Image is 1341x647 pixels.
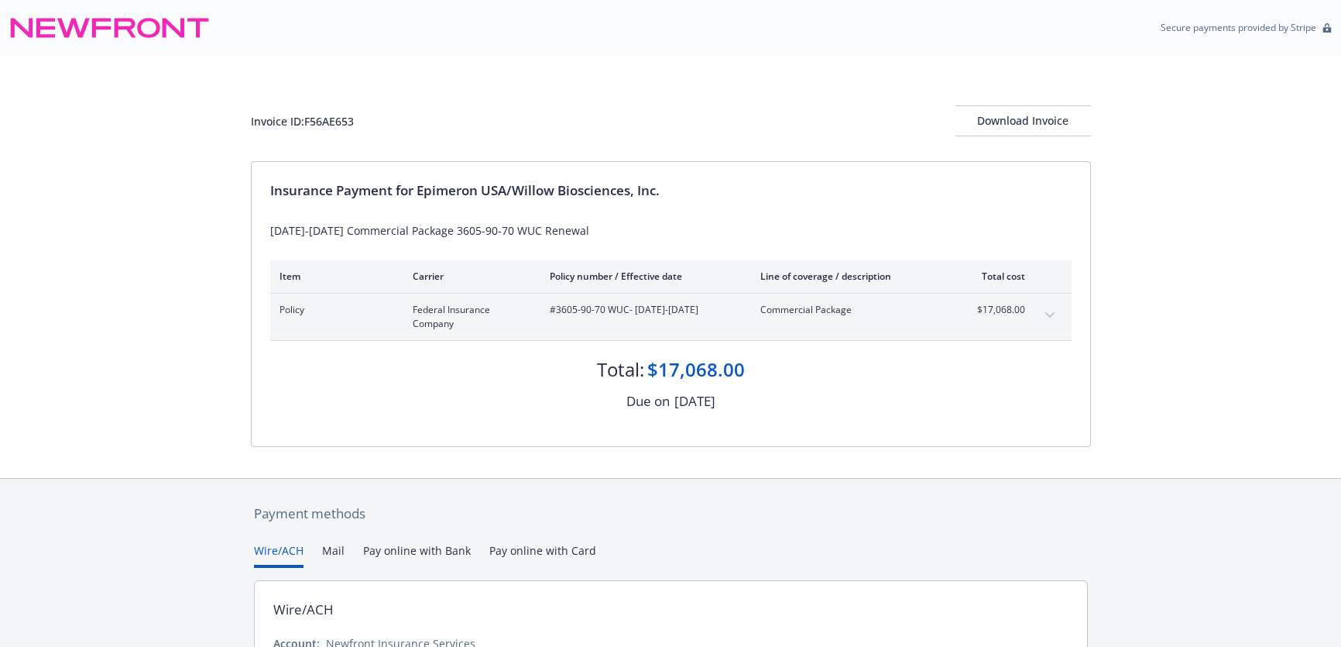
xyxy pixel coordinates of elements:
div: Policy number / Effective date [550,270,736,283]
span: $17,068.00 [967,303,1025,317]
div: Invoice ID: F56AE653 [251,113,354,129]
span: Federal Insurance Company [413,303,525,331]
div: Line of coverage / description [760,270,942,283]
div: [DATE] [674,391,715,411]
div: Total: [597,356,644,383]
div: PolicyFederal Insurance Company#3605-90-70 WUC- [DATE]-[DATE]Commercial Package$17,068.00expand c... [270,294,1072,340]
div: Total cost [967,270,1025,283]
button: Pay online with Card [489,542,596,568]
span: Commercial Package [760,303,942,317]
p: Secure payments provided by Stripe [1161,21,1316,34]
button: expand content [1037,303,1062,328]
div: Wire/ACH [273,600,334,620]
button: Mail [322,542,345,568]
button: Wire/ACH [254,542,304,568]
div: Payment methods [254,504,1088,524]
div: Insurance Payment for Epimeron USA/Willow Biosciences, Inc. [270,181,1072,201]
div: Due on [626,391,670,411]
div: Carrier [413,270,525,283]
button: Download Invoice [955,105,1091,136]
span: #3605-90-70 WUC - [DATE]-[DATE] [550,303,736,317]
div: [DATE]-[DATE] Commercial Package 3605-90-70 WUC Renewal [270,222,1072,239]
button: Pay online with Bank [363,542,471,568]
div: Item [280,270,388,283]
div: $17,068.00 [647,356,745,383]
span: Policy [280,303,388,317]
div: Download Invoice [955,106,1091,136]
